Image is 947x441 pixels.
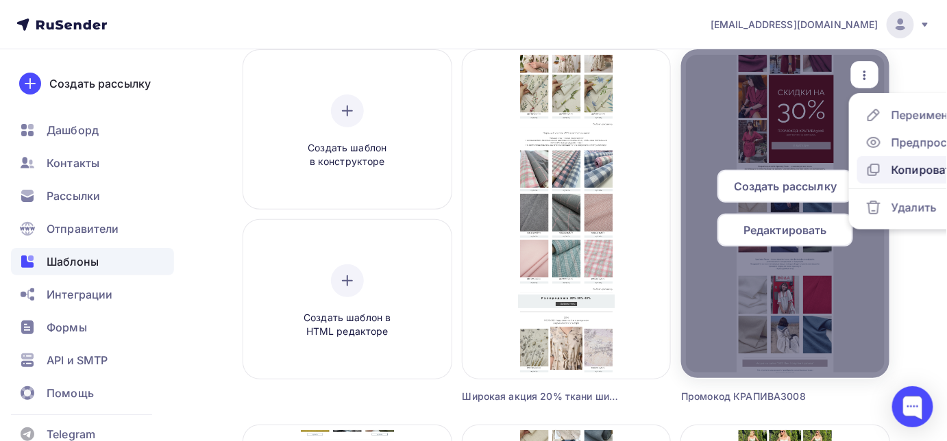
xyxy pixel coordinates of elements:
div: Удалить [891,199,937,216]
a: Контакты [11,149,174,177]
a: [EMAIL_ADDRESS][DOMAIN_NAME] [711,11,931,38]
span: Интеграции [47,286,112,303]
span: Отправители [47,220,119,237]
span: Создать шаблон в HTML редакторе [282,311,413,339]
a: Рассылки [11,182,174,210]
span: [EMAIL_ADDRESS][DOMAIN_NAME] [711,18,878,32]
span: Дашборд [47,122,99,138]
div: Создать рассылку [49,75,151,92]
a: Отправители [11,215,174,242]
span: Редактировать [743,222,827,238]
span: Контакты [47,155,99,171]
div: Промокод КРАПИВА3008 [681,390,837,403]
a: Шаблоны [11,248,174,275]
span: Создать рассылку [734,178,837,194]
span: Формы [47,319,87,336]
div: Широкая акция 20% ткани шириной от 2,2 метра [463,390,619,403]
span: Шаблоны [47,253,99,270]
a: Формы [11,314,174,341]
span: API и SMTP [47,352,108,368]
span: Создать шаблон в конструкторе [282,141,413,169]
span: Рассылки [47,188,100,204]
span: Помощь [47,385,94,401]
a: Дашборд [11,116,174,144]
